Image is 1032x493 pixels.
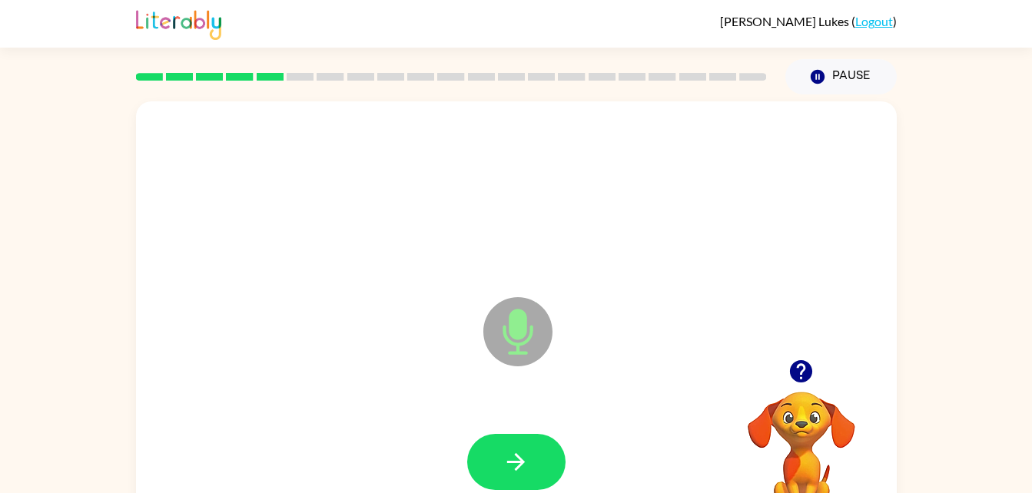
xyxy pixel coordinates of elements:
a: Logout [855,14,893,28]
img: Literably [136,6,221,40]
button: Pause [785,59,897,94]
span: [PERSON_NAME] Lukes [720,14,851,28]
div: ( ) [720,14,897,28]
